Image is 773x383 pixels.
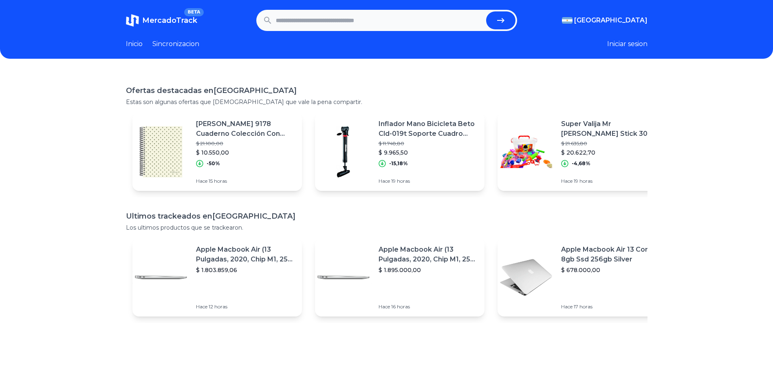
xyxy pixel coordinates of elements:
[561,178,661,184] p: Hace 19 horas
[379,245,478,264] p: Apple Macbook Air (13 Pulgadas, 2020, Chip M1, 256 Gb De Ssd, 8 Gb De Ram) - Plata
[561,119,661,139] p: Super Valija Mr [PERSON_NAME] Stick 30g+ Accesorios Masas Plastilina
[315,249,372,306] img: Featured image
[126,39,143,49] a: Inicio
[126,98,647,106] p: Estas son algunas ofertas que [DEMOGRAPHIC_DATA] que vale la pena compartir.
[315,113,485,191] a: Featured imageInflador Mano Bicicleta Beto Cld-019t Soporte Cuadro 80psi$ 11.748,80$ 9.965,50-15,...
[498,123,555,180] img: Featured image
[126,14,197,27] a: MercadoTrackBETA
[561,140,661,147] p: $ 21.635,80
[207,160,220,167] p: -50%
[132,249,189,306] img: Featured image
[561,148,661,157] p: $ 20.622,70
[126,14,139,27] img: MercadoTrack
[196,245,295,264] p: Apple Macbook Air (13 Pulgadas, 2020, Chip M1, 256 Gb De Ssd, 8 Gb De Ram) - Plata
[379,119,478,139] p: Inflador Mano Bicicleta Beto Cld-019t Soporte Cuadro 80psi
[126,224,647,232] p: Los ultimos productos que se trackearon.
[196,119,295,139] p: [PERSON_NAME] 9178 Cuaderno Colección Con Espiral Liso X84 Hojas
[561,245,661,264] p: Apple Macbook Air 13 Core I5 8gb Ssd 256gb Silver
[126,85,647,96] h1: Ofertas destacadas en [GEOGRAPHIC_DATA]
[184,8,203,16] span: BETA
[379,148,478,157] p: $ 9.965,50
[126,210,647,222] h1: Ultimos trackeados en [GEOGRAPHIC_DATA]
[379,303,478,310] p: Hace 16 horas
[315,123,372,180] img: Featured image
[607,39,647,49] button: Iniciar sesion
[498,113,667,191] a: Featured imageSuper Valija Mr [PERSON_NAME] Stick 30g+ Accesorios Masas Plastilina$ 21.635,80$ 20...
[142,16,197,25] span: MercadoTrack
[196,303,295,310] p: Hace 12 horas
[561,266,661,274] p: $ 678.000,00
[498,238,667,317] a: Featured imageApple Macbook Air 13 Core I5 8gb Ssd 256gb Silver$ 678.000,00Hace 17 horas
[196,178,295,184] p: Hace 15 horas
[389,160,408,167] p: -15,18%
[196,148,295,157] p: $ 10.550,00
[132,238,302,317] a: Featured imageApple Macbook Air (13 Pulgadas, 2020, Chip M1, 256 Gb De Ssd, 8 Gb De Ram) - Plata$...
[196,140,295,147] p: $ 21.100,00
[562,17,573,24] img: Argentina
[379,140,478,147] p: $ 11.748,80
[152,39,199,49] a: Sincronizacion
[132,113,302,191] a: Featured image[PERSON_NAME] 9178 Cuaderno Colección Con Espiral Liso X84 Hojas$ 21.100,00$ 10.550...
[379,266,478,274] p: $ 1.895.000,00
[498,249,555,306] img: Featured image
[196,266,295,274] p: $ 1.803.859,06
[561,303,661,310] p: Hace 17 horas
[574,15,647,25] span: [GEOGRAPHIC_DATA]
[562,15,647,25] button: [GEOGRAPHIC_DATA]
[379,178,478,184] p: Hace 19 horas
[315,238,485,317] a: Featured imageApple Macbook Air (13 Pulgadas, 2020, Chip M1, 256 Gb De Ssd, 8 Gb De Ram) - Plata$...
[572,160,590,167] p: -4,68%
[132,123,189,180] img: Featured image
